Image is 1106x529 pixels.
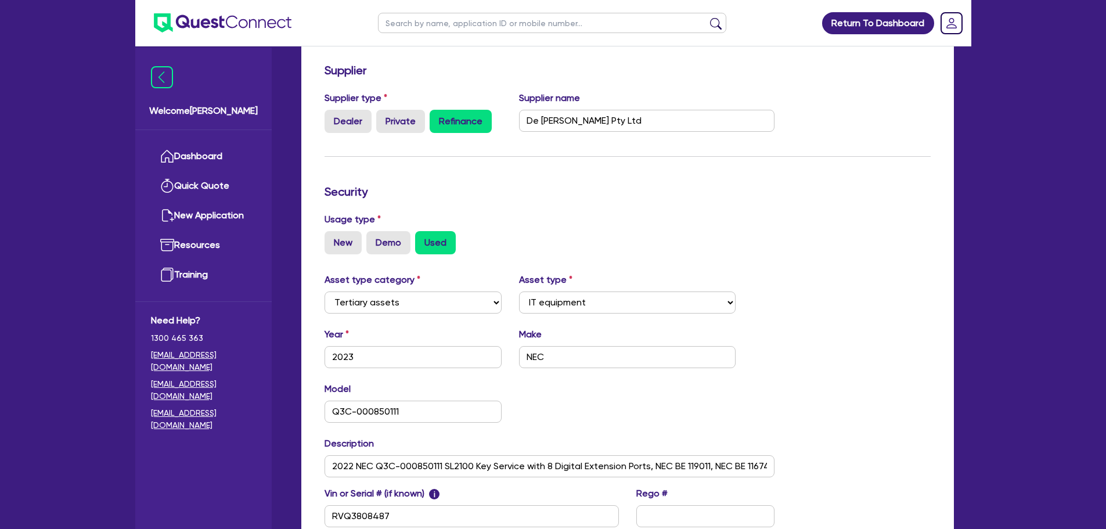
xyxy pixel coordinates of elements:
[519,273,572,287] label: Asset type
[151,201,256,231] a: New Application
[519,91,580,105] label: Supplier name
[429,489,439,499] span: i
[366,231,410,254] label: Demo
[151,142,256,171] a: Dashboard
[325,63,931,77] h3: Supplier
[415,231,456,254] label: Used
[325,185,931,199] h3: Security
[160,208,174,222] img: new-application
[325,213,381,226] label: Usage type
[151,260,256,290] a: Training
[151,332,256,344] span: 1300 465 363
[160,268,174,282] img: training
[636,487,668,501] label: Rego #
[325,487,440,501] label: Vin or Serial # (if known)
[151,378,256,402] a: [EMAIL_ADDRESS][DOMAIN_NAME]
[160,179,174,193] img: quick-quote
[151,66,173,88] img: icon-menu-close
[151,349,256,373] a: [EMAIL_ADDRESS][DOMAIN_NAME]
[430,110,492,133] label: Refinance
[325,328,349,341] label: Year
[519,328,542,341] label: Make
[325,231,362,254] label: New
[325,110,372,133] label: Dealer
[376,110,425,133] label: Private
[822,12,934,34] a: Return To Dashboard
[325,437,374,451] label: Description
[378,13,726,33] input: Search by name, application ID or mobile number...
[151,231,256,260] a: Resources
[936,8,967,38] a: Dropdown toggle
[151,314,256,328] span: Need Help?
[151,171,256,201] a: Quick Quote
[149,104,258,118] span: Welcome [PERSON_NAME]
[151,407,256,431] a: [EMAIL_ADDRESS][DOMAIN_NAME]
[154,13,291,33] img: quest-connect-logo-blue
[325,91,387,105] label: Supplier type
[325,273,420,287] label: Asset type category
[325,382,351,396] label: Model
[160,238,174,252] img: resources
